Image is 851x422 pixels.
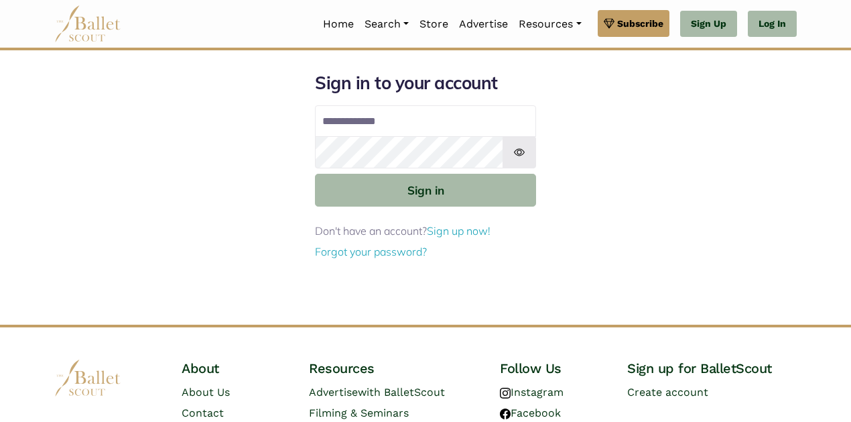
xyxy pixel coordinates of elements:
a: Search [359,10,414,38]
a: Resources [513,10,586,38]
h4: About [182,360,287,377]
a: About Us [182,386,230,399]
span: with BalletScout [358,386,445,399]
a: Facebook [500,407,561,419]
a: Sign Up [680,11,737,38]
a: Store [414,10,454,38]
a: Home [318,10,359,38]
h1: Sign in to your account [315,72,536,95]
a: Advertisewith BalletScout [309,386,445,399]
img: facebook logo [500,409,511,419]
a: Forgot your password? [315,245,427,258]
a: Contact [182,407,224,419]
img: gem.svg [604,16,614,31]
a: Subscribe [598,10,669,37]
img: logo [54,360,121,397]
a: Advertise [454,10,513,38]
p: Don't have an account? [315,223,536,240]
img: instagram logo [500,388,511,399]
a: Sign up now! [427,224,490,238]
h4: Follow Us [500,360,606,377]
a: Instagram [500,386,564,399]
button: Sign in [315,174,536,207]
span: Subscribe [617,16,663,31]
a: Filming & Seminars [309,407,409,419]
a: Log In [748,11,797,38]
h4: Sign up for BalletScout [627,360,797,377]
h4: Resources [309,360,478,377]
a: Create account [627,386,708,399]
